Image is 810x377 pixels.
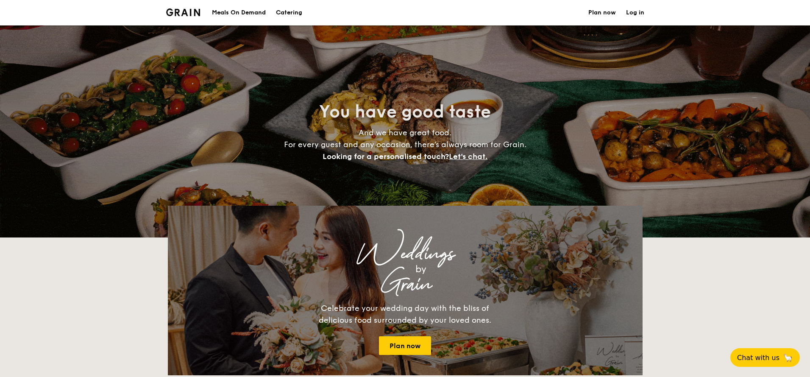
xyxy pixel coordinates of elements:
[310,302,501,326] div: Celebrate your wedding day with the bliss of delicious food surrounded by your loved ones.
[737,354,779,362] span: Chat with us
[168,198,643,206] div: Loading menus magically...
[242,277,568,292] div: Grain
[242,246,568,262] div: Weddings
[274,262,568,277] div: by
[166,8,200,16] a: Logotype
[379,336,431,355] a: Plan now
[449,152,487,161] span: Let's chat.
[166,8,200,16] img: Grain
[783,353,793,363] span: 🦙
[730,348,800,367] button: Chat with us🦙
